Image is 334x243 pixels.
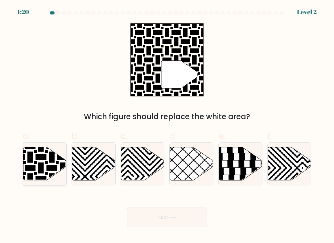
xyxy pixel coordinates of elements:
span: b. [72,130,79,142]
span: e. [218,130,225,142]
div: Which figure should replace the white area? [27,111,308,122]
span: a. [23,130,30,142]
button: Next [127,208,207,227]
span: d. [169,130,177,142]
span: c. [121,130,127,142]
div: Level 2 [297,7,317,17]
g: " [161,61,197,88]
div: 1:20 [17,7,29,17]
span: f. [267,130,272,142]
